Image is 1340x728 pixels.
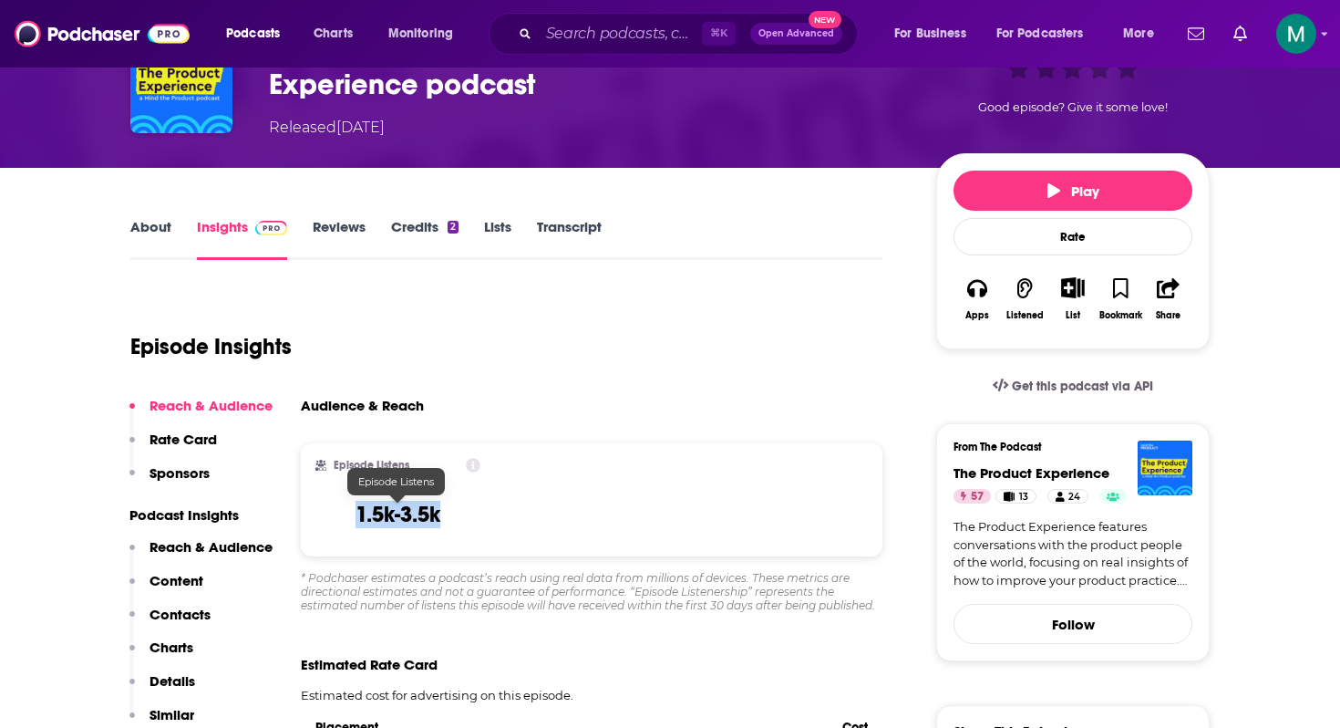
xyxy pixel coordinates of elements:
[448,221,459,234] div: 2
[1156,310,1180,321] div: Share
[129,538,273,572] button: Reach & Audience
[255,221,287,235] img: Podchaser Pro
[702,22,736,46] span: ⌘ K
[1006,310,1044,321] div: Listened
[314,21,353,47] span: Charts
[1276,14,1316,54] button: Show profile menu
[1099,310,1142,321] div: Bookmark
[301,688,882,702] p: Estimated cost for advertising on this episode.
[129,397,273,431] button: Reach & Audience
[149,672,195,690] p: Details
[302,19,364,48] a: Charts
[1180,18,1211,49] a: Show notifications dropdown
[149,538,273,556] p: Reach & Audience
[953,171,1192,211] button: Play
[1110,19,1177,48] button: open menu
[301,397,424,414] h3: Audience & Reach
[1047,489,1088,504] a: 24
[953,218,1192,255] div: Rate
[197,218,287,260] a: InsightsPodchaser Pro
[1097,265,1144,332] button: Bookmark
[149,464,210,482] p: Sponsors
[758,29,834,38] span: Open Advanced
[149,572,203,589] p: Content
[301,571,882,612] div: * Podchaser estimates a podcast’s reach using real data from millions of devices. These metrics a...
[1012,379,1153,394] span: Get this podcast via API
[149,431,217,448] p: Rate Card
[1068,488,1080,506] span: 24
[1047,182,1099,200] span: Play
[376,19,477,48] button: open menu
[953,441,1178,453] h3: From The Podcast
[334,459,409,472] h2: Episode Listens
[953,265,1001,332] button: Apps
[129,431,217,464] button: Rate Card
[1123,21,1154,47] span: More
[358,475,434,488] span: Episode Listens
[953,518,1192,589] a: The Product Experience features conversations with the product people of the world, focusing on r...
[129,506,273,524] p: Podcast Insights
[149,397,273,414] p: Reach & Audience
[984,19,1110,48] button: open menu
[391,218,459,260] a: Credits2
[1066,309,1080,321] div: List
[484,218,511,260] a: Lists
[129,672,195,706] button: Details
[129,606,211,640] button: Contacts
[1049,265,1097,332] div: Show More ButtonList
[129,572,203,606] button: Content
[1276,14,1316,54] img: User Profile
[1138,441,1192,495] img: The Product Experience
[129,464,210,498] button: Sponsors
[894,21,966,47] span: For Business
[809,11,841,28] span: New
[953,489,991,504] a: 57
[149,639,193,656] p: Charts
[213,19,304,48] button: open menu
[313,218,366,260] a: Reviews
[388,21,453,47] span: Monitoring
[953,604,1192,644] button: Follow
[15,16,190,51] img: Podchaser - Follow, Share and Rate Podcasts
[971,488,984,506] span: 57
[965,310,989,321] div: Apps
[1001,265,1048,332] button: Listened
[978,100,1168,114] span: Good episode? Give it some love!
[129,639,193,672] button: Charts
[301,656,438,673] span: Estimated Rate Card
[750,23,842,45] button: Open AdvancedNew
[881,19,989,48] button: open menu
[996,21,1084,47] span: For Podcasters
[1145,265,1192,332] button: Share
[978,364,1168,409] a: Get this podcast via API
[537,218,602,260] a: Transcript
[226,21,280,47] span: Podcasts
[539,19,702,48] input: Search podcasts, credits, & more...
[130,218,171,260] a: About
[356,501,440,528] h3: 1.5k-3.5k
[130,31,232,133] img: Celebrating 150 episodes: The Product Experience podcast
[995,489,1036,504] a: 13
[1276,14,1316,54] span: Logged in as milan.penny
[130,333,292,360] h1: Episode Insights
[953,464,1109,482] a: The Product Experience
[149,706,194,723] p: Similar
[506,13,875,55] div: Search podcasts, credits, & more...
[269,117,385,139] div: Released [DATE]
[1019,488,1028,506] span: 13
[1054,277,1091,297] button: Show More Button
[149,606,211,623] p: Contacts
[1226,18,1254,49] a: Show notifications dropdown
